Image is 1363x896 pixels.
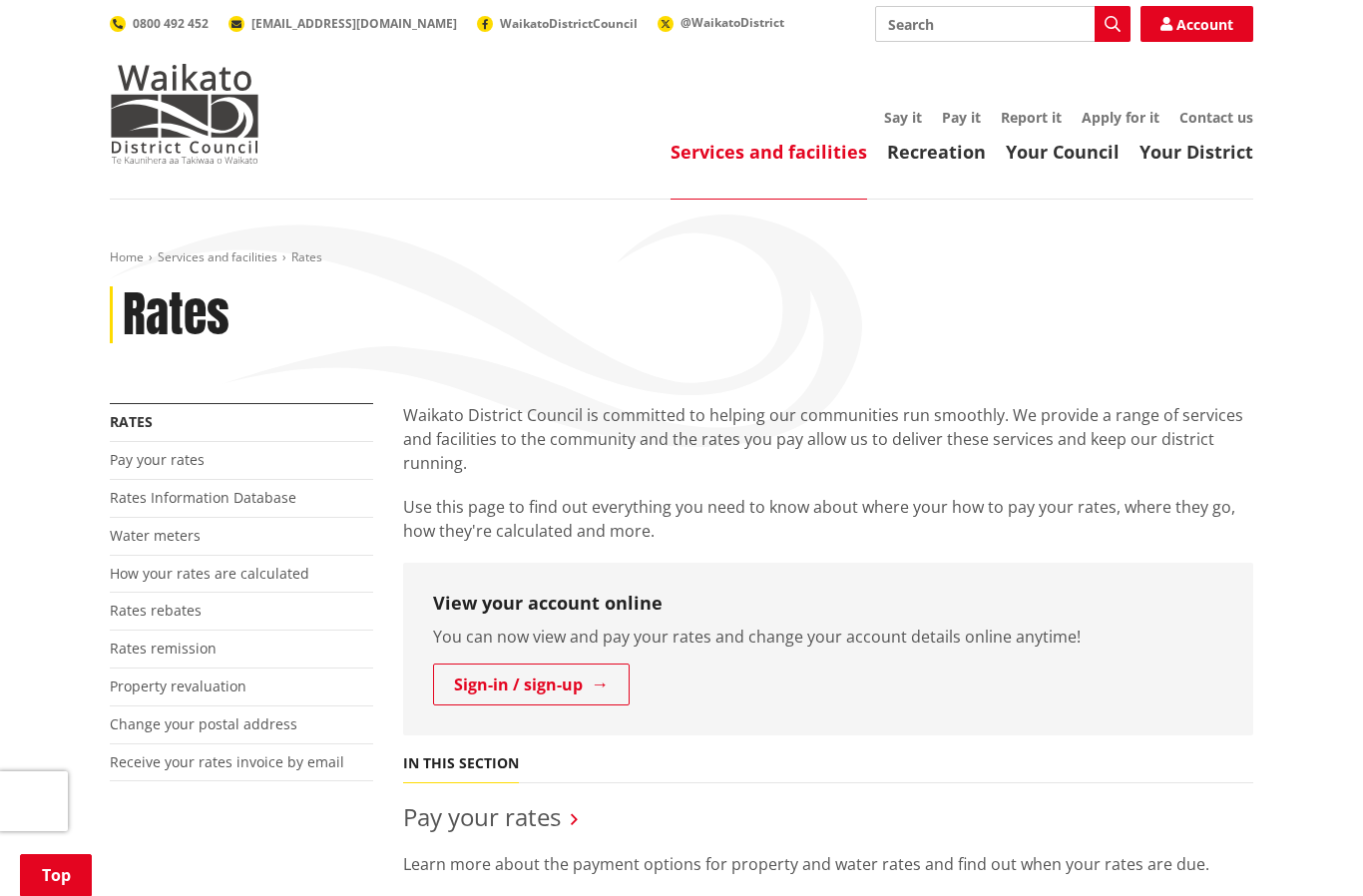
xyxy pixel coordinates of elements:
nav: breadcrumb [110,249,1253,266]
a: Water meters [110,526,201,545]
img: Waikato District Council - Te Kaunihera aa Takiwaa o Waikato [110,64,259,164]
a: 0800 492 452 [110,15,209,32]
a: Your Council [1006,140,1120,164]
a: How your rates are calculated [110,564,309,583]
a: Account [1140,6,1253,42]
a: Services and facilities [671,140,867,164]
p: You can now view and pay your rates and change your account details online anytime! [433,625,1223,649]
a: Change your postal address [110,714,297,733]
a: @WaikatoDistrict [658,14,784,31]
span: 0800 492 452 [133,15,209,32]
p: Learn more about the payment options for property and water rates and find out when your rates ar... [403,852,1253,876]
a: Top [20,854,92,896]
input: Search input [875,6,1131,42]
a: Say it [884,108,922,127]
a: Contact us [1179,108,1253,127]
a: Rates remission [110,639,217,658]
a: Rates rebates [110,601,202,620]
a: WaikatoDistrictCouncil [477,15,638,32]
a: Pay it [942,108,981,127]
a: Receive your rates invoice by email [110,752,344,771]
a: Recreation [887,140,986,164]
span: @WaikatoDistrict [681,14,784,31]
a: Report it [1001,108,1062,127]
span: [EMAIL_ADDRESS][DOMAIN_NAME] [251,15,457,32]
a: Apply for it [1082,108,1159,127]
a: [EMAIL_ADDRESS][DOMAIN_NAME] [228,15,457,32]
h5: In this section [403,755,519,772]
a: Pay your rates [403,800,561,833]
a: Home [110,248,144,265]
a: Sign-in / sign-up [433,664,630,705]
span: Rates [291,248,322,265]
a: Your District [1139,140,1253,164]
a: Pay your rates [110,450,205,469]
p: Use this page to find out everything you need to know about where your how to pay your rates, whe... [403,495,1253,543]
span: WaikatoDistrictCouncil [500,15,638,32]
p: Waikato District Council is committed to helping our communities run smoothly. We provide a range... [403,403,1253,475]
h1: Rates [123,286,229,344]
a: Services and facilities [158,248,277,265]
a: Rates [110,412,153,431]
a: Property revaluation [110,676,246,695]
h3: View your account online [433,593,1223,615]
a: Rates Information Database [110,488,296,507]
